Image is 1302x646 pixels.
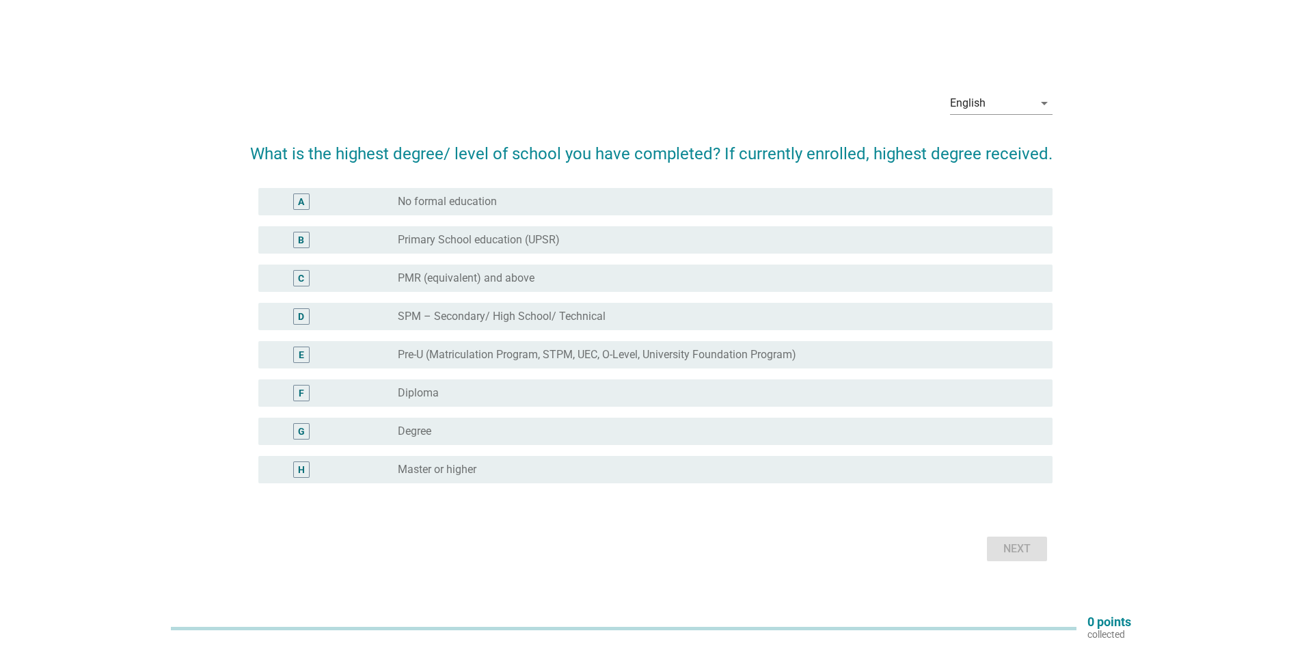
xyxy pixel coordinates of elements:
[398,348,796,362] label: Pre-U (Matriculation Program, STPM, UEC, O-Level, University Foundation Program)
[1087,628,1131,641] p: collected
[299,386,304,400] div: F
[298,462,305,476] div: H
[250,128,1053,166] h2: What is the highest degree/ level of school you have completed? If currently enrolled, highest de...
[398,425,431,438] label: Degree
[1087,616,1131,628] p: 0 points
[950,97,986,109] div: English
[398,386,439,400] label: Diploma
[1036,95,1053,111] i: arrow_drop_down
[398,233,560,247] label: Primary School education (UPSR)
[398,271,534,285] label: PMR (equivalent) and above
[299,347,304,362] div: E
[298,309,304,323] div: D
[298,271,304,285] div: C
[298,232,304,247] div: B
[398,195,497,208] label: No formal education
[298,424,305,438] div: G
[398,310,606,323] label: SPM – Secondary/ High School/ Technical
[298,194,304,208] div: A
[398,463,476,476] label: Master or higher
